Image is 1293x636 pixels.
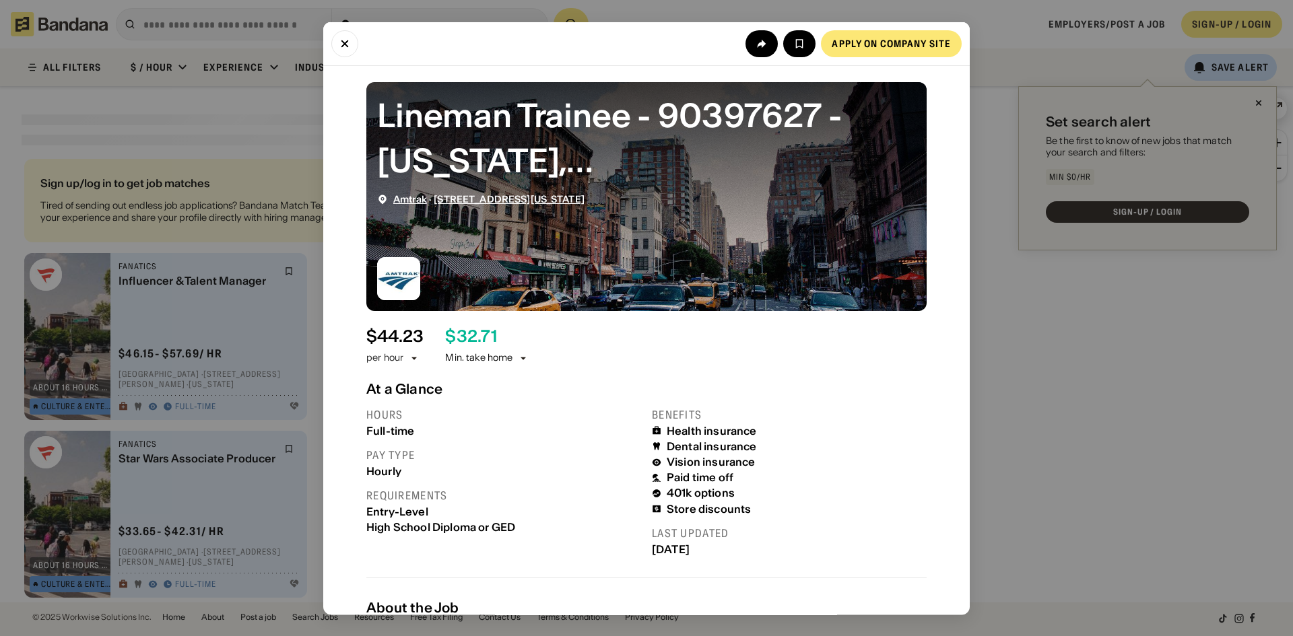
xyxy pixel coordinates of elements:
[652,526,927,540] div: Last updated
[366,464,641,477] div: Hourly
[667,502,751,515] div: Store discounts
[667,424,757,437] div: Health insurance
[434,192,585,205] a: [STREET_ADDRESS][US_STATE]
[366,326,424,346] div: $ 44.23
[366,488,641,502] div: Requirements
[667,471,733,484] div: Paid time off
[445,326,496,346] div: $ 32.71
[652,542,927,555] div: [DATE]
[393,193,585,205] div: ·
[331,30,358,57] button: Close
[393,192,427,205] a: Amtrak
[366,407,641,421] div: Hours
[445,351,529,365] div: Min. take home
[377,256,420,299] img: Amtrak logo
[377,92,916,182] div: Lineman Trainee - 90397627 - New York, NY
[366,424,641,437] div: Full-time
[667,456,756,468] div: Vision insurance
[366,520,641,533] div: High School Diploma or GED
[366,505,641,518] div: Entry-Level
[667,487,735,499] div: 401k options
[832,38,951,48] div: Apply on company site
[652,407,927,421] div: Benefits
[366,351,403,365] div: per hour
[366,599,927,615] div: About the Job
[366,380,927,396] div: At a Glance
[366,448,641,462] div: Pay type
[667,439,757,452] div: Dental insurance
